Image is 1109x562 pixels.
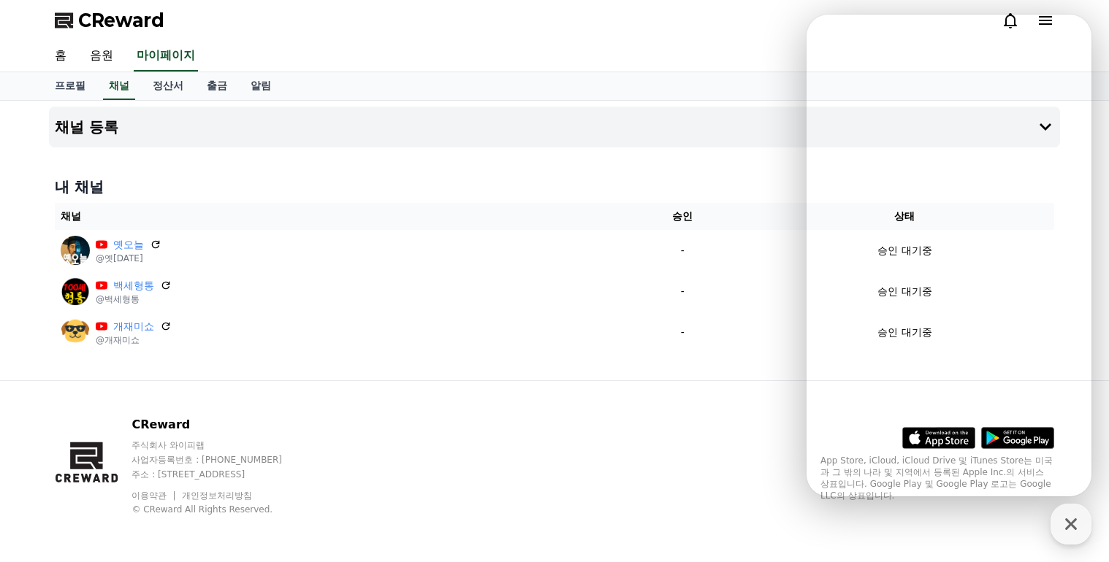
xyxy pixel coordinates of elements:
[43,72,97,100] a: 프로필
[616,284,750,299] p: -
[182,490,252,501] a: 개인정보처리방침
[113,237,144,253] a: 옛오늘
[195,72,239,100] a: 출금
[610,203,755,230] th: 승인
[113,278,154,293] a: 백세형통
[96,334,172,346] p: @개재미쇼
[113,319,154,334] a: 개재미쇼
[61,317,90,347] img: 개재미쇼
[132,490,178,501] a: 이용약관
[49,107,1060,147] button: 채널 등록
[239,72,283,100] a: 알림
[96,293,172,305] p: @백세형통
[61,236,90,265] img: 옛오늘
[132,416,310,434] p: CReward
[755,203,1054,230] th: 상태
[55,203,610,230] th: 채널
[134,41,198,72] a: 마이페이지
[132,469,310,480] p: 주소 : [STREET_ADDRESS]
[616,325,750,340] p: -
[103,72,135,100] a: 채널
[55,9,164,32] a: CReward
[807,15,1091,496] iframe: Channel chat
[132,439,310,451] p: 주식회사 와이피랩
[616,243,750,258] p: -
[132,454,310,466] p: 사업자등록번호 : [PHONE_NUMBER]
[78,41,125,72] a: 음원
[78,9,164,32] span: CReward
[132,504,310,515] p: © CReward All Rights Reserved.
[61,277,90,306] img: 백세형통
[141,72,195,100] a: 정산서
[55,119,118,135] h4: 채널 등록
[43,41,78,72] a: 홈
[96,253,161,264] p: @옛[DATE]
[55,177,1054,197] h4: 내 채널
